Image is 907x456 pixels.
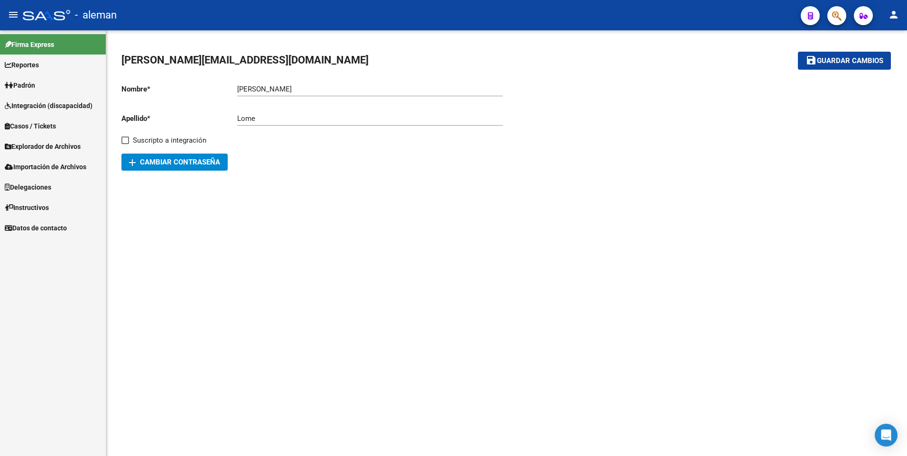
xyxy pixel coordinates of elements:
p: Nombre [121,84,237,94]
span: - aleman [75,5,117,26]
div: Open Intercom Messenger [875,424,898,447]
mat-icon: menu [8,9,19,20]
span: [PERSON_NAME][EMAIL_ADDRESS][DOMAIN_NAME] [121,54,369,66]
mat-icon: save [805,55,817,66]
span: Guardar cambios [817,57,883,65]
button: Cambiar Contraseña [121,154,228,171]
span: Integración (discapacidad) [5,100,93,111]
mat-icon: add [127,157,138,168]
span: Reportes [5,60,39,70]
span: Delegaciones [5,182,51,192]
span: Firma Express [5,39,54,50]
span: Casos / Tickets [5,121,56,131]
mat-icon: person [888,9,899,20]
span: Importación de Archivos [5,162,86,172]
span: Instructivos [5,202,49,213]
button: Guardar cambios [798,52,891,69]
span: Suscripto a integración [133,135,206,146]
p: Apellido [121,113,237,124]
span: Cambiar Contraseña [129,158,220,166]
span: Datos de contacto [5,223,67,233]
span: Padrón [5,80,35,91]
span: Explorador de Archivos [5,141,81,152]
